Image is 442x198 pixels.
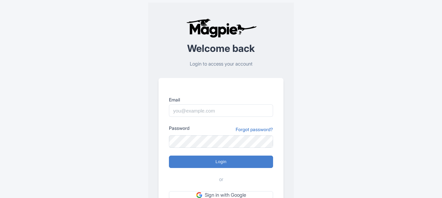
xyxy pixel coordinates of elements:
label: Password [169,125,189,131]
input: Login [169,156,273,168]
img: google.svg [196,192,202,198]
p: Login to access your account [159,60,283,68]
label: Email [169,96,273,103]
input: you@example.com [169,104,273,117]
h2: Welcome back [159,43,283,54]
span: or [219,176,223,183]
a: Forgot password? [236,126,273,133]
img: logo-ab69f6fb50320c5b225c76a69d11143b.png [185,18,258,38]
